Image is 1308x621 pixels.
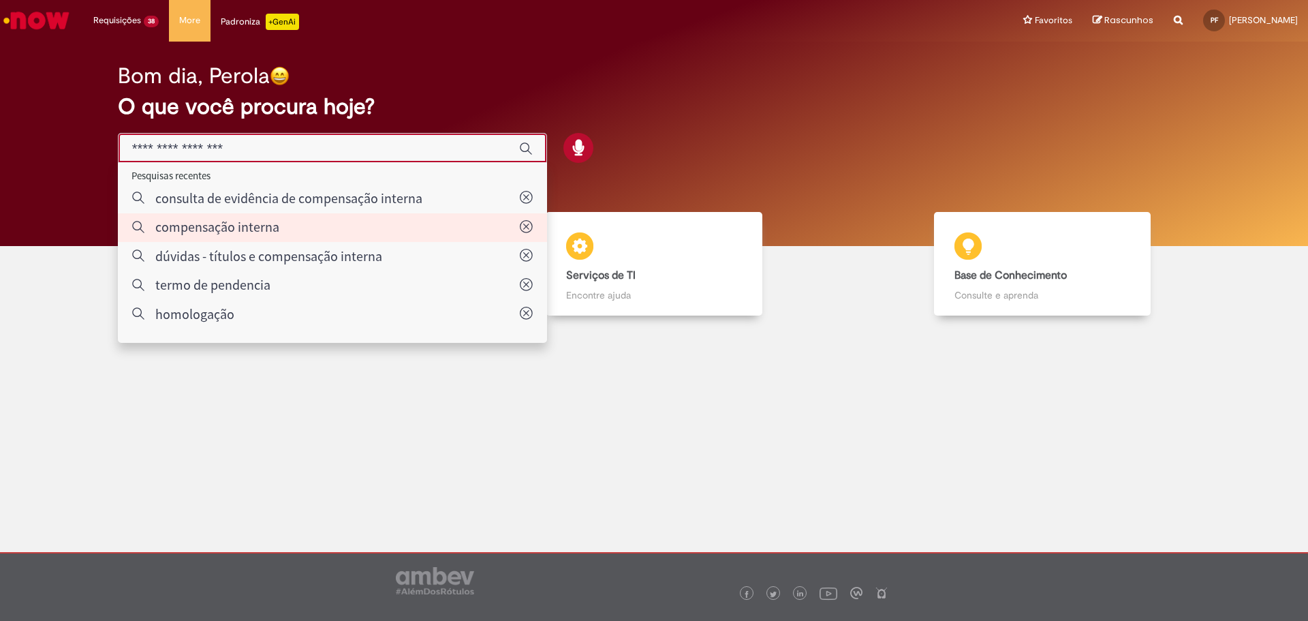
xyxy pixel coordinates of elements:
[820,584,837,602] img: logo_footer_youtube.png
[144,16,159,27] span: 38
[954,288,1131,302] p: Consulte e aprenda
[1,7,72,34] img: ServiceNow
[770,591,777,598] img: logo_footer_twitter.png
[118,64,270,88] h2: Bom dia, Perola
[797,590,804,599] img: logo_footer_linkedin.png
[266,14,299,30] p: +GenAi
[1104,14,1153,27] span: Rascunhos
[460,212,848,316] a: Serviços de TI Encontre ajuda
[850,587,862,599] img: logo_footer_workplace.png
[1229,14,1298,26] span: [PERSON_NAME]
[1035,14,1072,27] span: Favoritos
[743,591,750,598] img: logo_footer_facebook.png
[875,587,888,599] img: logo_footer_naosei.png
[954,269,1067,282] b: Base de Conhecimento
[270,66,290,86] img: happy-face.png
[1211,16,1218,25] span: PF
[72,212,460,316] a: Catálogo de Ofertas Abra uma solicitação
[396,567,474,594] img: logo_footer_ambev_rotulo_gray.png
[93,14,141,27] span: Requisições
[566,269,636,282] b: Serviços de TI
[179,14,200,27] span: More
[566,288,743,302] p: Encontre ajuda
[1093,14,1153,27] a: Rascunhos
[221,14,299,30] div: Padroniza
[848,212,1236,316] a: Base de Conhecimento Consulte e aprenda
[118,95,1191,119] h2: O que você procura hoje?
